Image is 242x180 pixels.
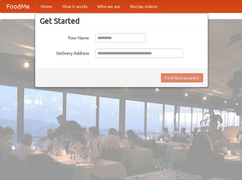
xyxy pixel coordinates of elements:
[92,0,125,13] a: Who we are
[36,0,57,13] a: Home
[0,0,36,13] a: FoodMe
[161,73,203,82] button: Find Restaurants!
[125,0,162,13] a: Recipe videos
[57,0,92,13] a: How it works
[40,33,89,41] label: Your Name
[40,16,203,26] h3: Get Started
[40,49,89,56] label: Delivery Address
